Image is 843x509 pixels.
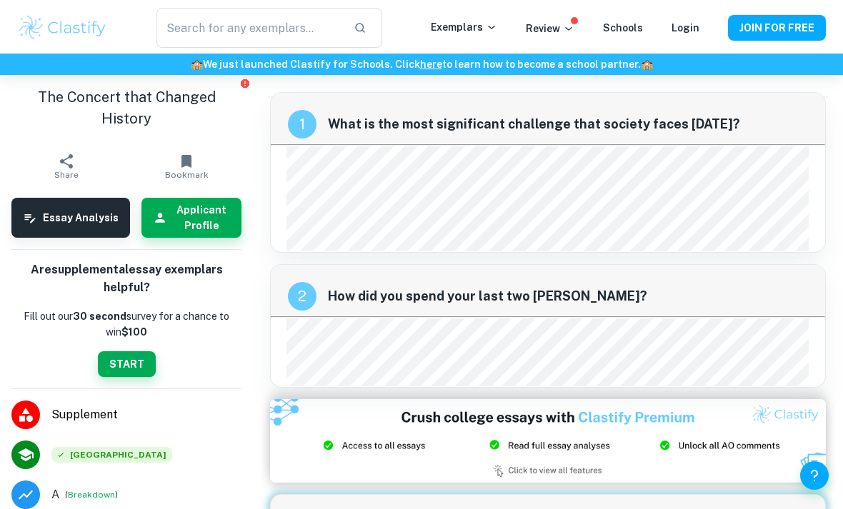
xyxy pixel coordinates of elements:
button: Breakdown [68,486,115,499]
img: Ad [270,397,826,480]
p: Grade [51,484,59,501]
button: JOIN FOR FREE [728,13,826,39]
p: Review [526,19,574,34]
button: Share [6,144,126,184]
div: recipe [288,108,316,136]
a: Schools [603,20,643,31]
p: Exemplars [431,17,497,33]
button: START [98,349,156,375]
span: Bookmark [165,168,209,178]
span: Supplement [51,404,241,421]
img: Clastify logo [17,11,108,40]
h6: Applicant Profile [173,200,230,231]
h6: Are supplemental essay exemplars helpful? [11,259,241,295]
h6: We just launched Clastify for Schools. Click to learn how to become a school partner. [3,54,840,70]
span: What is the most significant challenge that society faces [DATE]? [328,112,808,132]
span: Share [54,168,79,178]
p: Fill out our survey for a chance to win [11,306,241,338]
button: Applicant Profile [141,196,241,236]
button: Essay Analysis [11,196,130,236]
div: recipe [288,280,316,308]
div: Accepted: Stanford University [51,445,172,460]
span: 🏫 [641,56,653,68]
h1: The Concert that Changed History [11,84,241,127]
b: 30 second [73,308,126,320]
a: here [420,56,442,68]
span: ( ) [65,485,118,499]
input: Search for any exemplars... [156,6,342,46]
button: Bookmark [126,144,246,184]
h6: Essay Analysis [43,208,119,223]
strong: $100 [121,324,147,336]
span: How did you spend your last two [PERSON_NAME]? [328,284,808,304]
button: Help and Feedback [800,459,829,488]
a: Login [672,20,699,31]
span: [GEOGRAPHIC_DATA] [51,445,172,460]
span: 🏫 [191,56,203,68]
button: Report issue [239,76,250,86]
